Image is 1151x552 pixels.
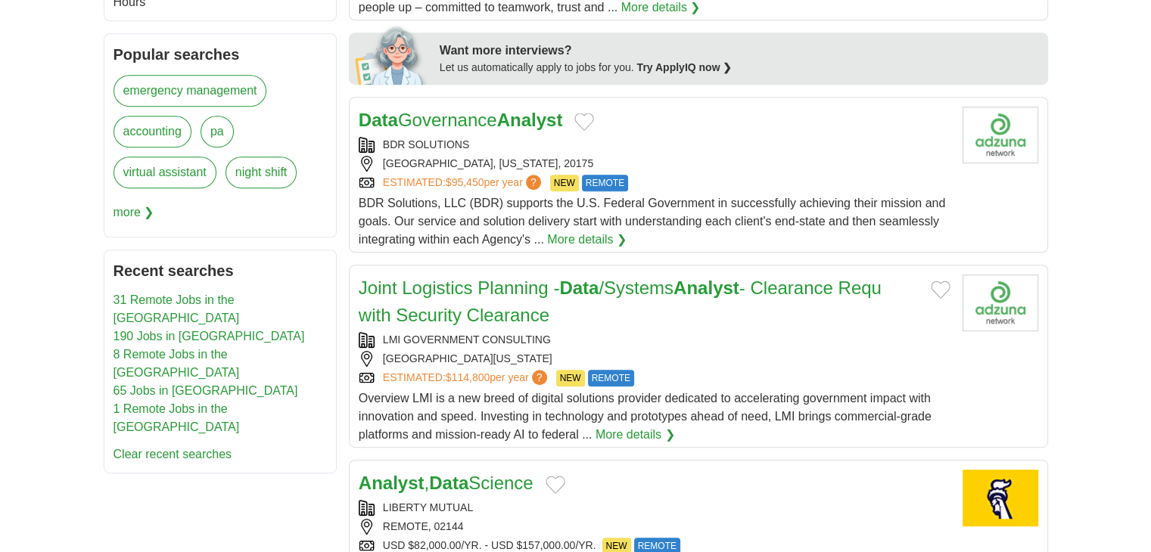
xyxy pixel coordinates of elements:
[588,370,634,386] span: REMOTE
[114,197,154,228] span: more ❯
[559,278,599,298] strong: Data
[114,293,240,324] a: 31 Remote Jobs in the [GEOGRAPHIC_DATA]
[114,330,305,343] a: 190 Jobs in [GEOGRAPHIC_DATA]
[359,110,398,130] strong: Data
[114,448,232,461] a: Clear recent searches
[497,110,563,130] strong: Analyst
[359,519,950,535] div: REMOTE, 02144
[114,384,298,397] a: 65 Jobs in [GEOGRAPHIC_DATA]
[114,259,327,282] h2: Recent searches
[440,60,1039,76] div: Let us automatically apply to jobs for you.
[637,61,733,73] a: Try ApplyIQ now ❯
[963,470,1038,526] img: Liberty Mutual logo
[114,75,267,107] a: emergency management
[547,231,627,249] a: More details ❯
[359,473,534,493] a: Analyst,DataScience
[440,42,1039,60] div: Want more interviews?
[359,332,950,348] div: LMI GOVERNMENT CONSULTING
[574,113,594,131] button: Add to favorite jobs
[359,137,950,153] div: BDR SOLUTIONS
[546,476,565,494] button: Add to favorite jobs
[355,24,428,85] img: apply-iq-scientist.png
[383,370,550,386] a: ESTIMATED:$114,800per year?
[429,473,468,493] strong: Data
[383,501,473,513] a: LIBERTY MUTUAL
[226,157,297,188] a: night shift
[114,43,327,66] h2: Popular searches
[359,392,932,441] span: Overview LMI is a new breed of digital solutions provider dedicated to accelerating government im...
[446,371,490,383] span: $114,800
[114,157,216,188] a: virtual assistant
[526,175,541,190] span: ?
[963,274,1038,331] img: Company logo
[359,197,945,246] span: BDR Solutions, LLC (BDR) supports the U.S. Federal Government in successfully achieving their mis...
[359,110,562,130] a: DataGovernanceAnalyst
[446,176,484,188] span: $95,450
[114,348,240,379] a: 8 Remote Jobs in the [GEOGRAPHIC_DATA]
[359,473,425,493] strong: Analyst
[114,402,240,433] a: 1 Remote Jobs in the [GEOGRAPHIC_DATA]
[201,116,234,147] a: pa
[673,278,739,298] strong: Analyst
[556,370,585,386] span: NEW
[931,281,950,299] button: Add to favorite jobs
[596,426,675,444] a: More details ❯
[582,175,628,191] span: REMOTE
[963,107,1038,163] img: Company logo
[383,175,544,191] a: ESTIMATED:$95,450per year?
[532,370,547,385] span: ?
[114,116,191,147] a: accounting
[359,278,882,325] a: Joint Logistics Planning -Data/SystemsAnalyst- Clearance Requ with Security Clearance
[550,175,579,191] span: NEW
[359,156,950,172] div: [GEOGRAPHIC_DATA], [US_STATE], 20175
[359,351,950,367] div: [GEOGRAPHIC_DATA][US_STATE]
